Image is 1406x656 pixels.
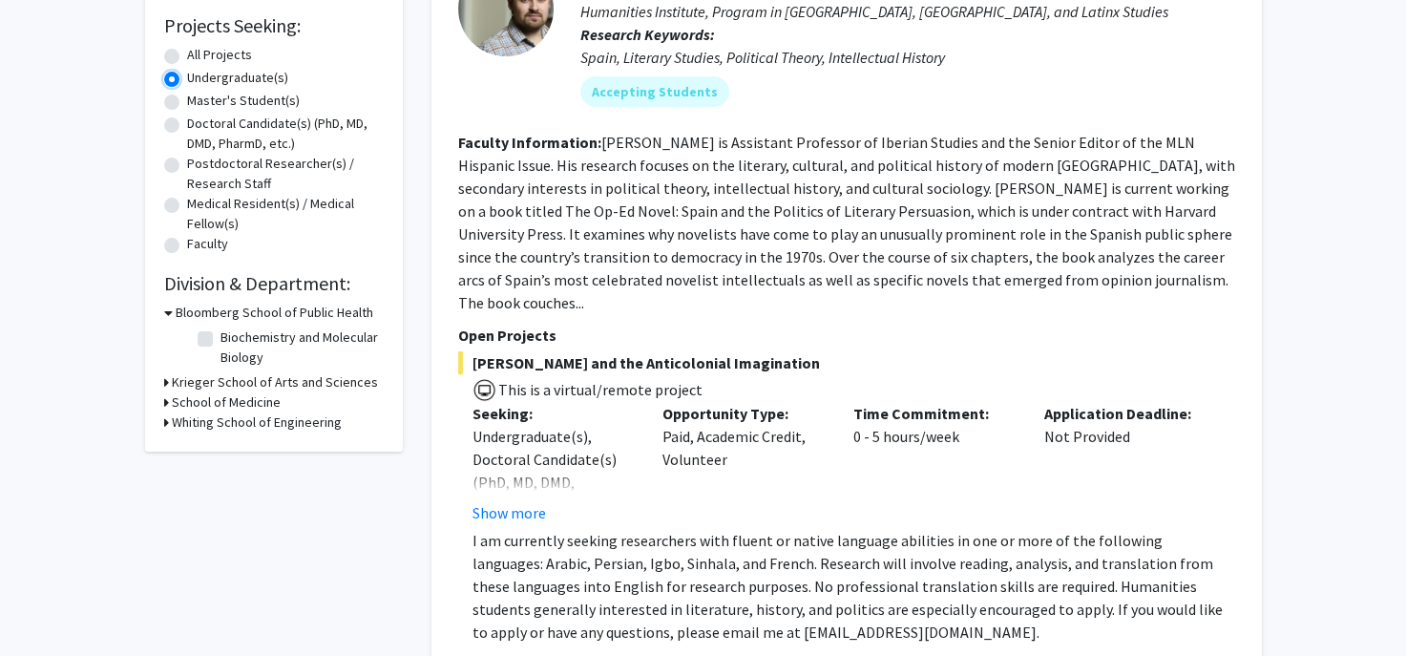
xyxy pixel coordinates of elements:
[662,402,825,425] p: Opportunity Type:
[839,402,1030,524] div: 0 - 5 hours/week
[458,133,601,152] b: Faculty Information:
[220,328,379,368] label: Biochemistry and Molecular Biology
[580,76,729,107] mat-chip: Accepting Students
[187,91,300,111] label: Master's Student(s)
[164,14,384,37] h2: Projects Seeking:
[187,114,384,154] label: Doctoral Candidate(s) (PhD, MD, DMD, PharmD, etc.)
[580,25,715,44] b: Research Keywords:
[164,272,384,295] h2: Division & Department:
[472,425,635,517] div: Undergraduate(s), Doctoral Candidate(s) (PhD, MD, DMD, PharmD, etc.)
[176,303,373,323] h3: Bloomberg School of Public Health
[472,402,635,425] p: Seeking:
[1030,402,1221,524] div: Not Provided
[458,324,1235,347] p: Open Projects
[580,46,1235,69] div: Spain, Literary Studies, Political Theory, Intellectual History
[472,529,1235,644] p: I am currently seeking researchers with fluent or native language abilities in one or more of the...
[14,570,81,642] iframe: Chat
[172,392,281,413] h3: School of Medicine
[458,133,1235,312] fg-read-more: [PERSON_NAME] is Assistant Professor of Iberian Studies and the Senior Editor of the MLN Hispanic...
[172,413,342,433] h3: Whiting School of Engineering
[1044,402,1207,425] p: Application Deadline:
[496,380,703,399] span: This is a virtual/remote project
[853,402,1016,425] p: Time Commitment:
[187,154,384,194] label: Postdoctoral Researcher(s) / Research Staff
[648,402,839,524] div: Paid, Academic Credit, Volunteer
[187,194,384,234] label: Medical Resident(s) / Medical Fellow(s)
[187,234,228,254] label: Faculty
[187,45,252,65] label: All Projects
[472,501,546,524] button: Show more
[187,68,288,88] label: Undergraduate(s)
[172,372,378,392] h3: Krieger School of Arts and Sciences
[458,351,1235,374] span: [PERSON_NAME] and the Anticolonial Imagination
